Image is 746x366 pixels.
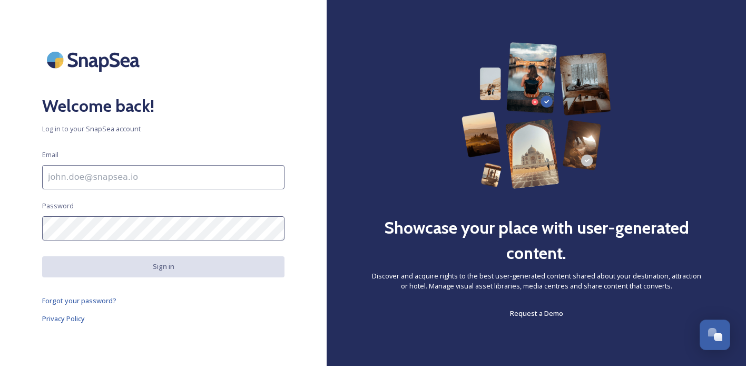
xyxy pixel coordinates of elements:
[42,294,284,307] a: Forgot your password?
[369,215,704,266] h2: Showcase your place with user-generated content.
[42,296,116,305] span: Forgot your password?
[462,42,611,189] img: 63b42ca75bacad526042e722_Group%20154-p-800.png
[700,320,730,350] button: Open Chat
[42,256,284,277] button: Sign in
[42,201,74,211] span: Password
[42,314,85,323] span: Privacy Policy
[510,307,563,320] a: Request a Demo
[510,309,563,318] span: Request a Demo
[42,165,284,189] input: john.doe@snapsea.io
[42,124,284,134] span: Log in to your SnapSea account
[42,150,58,160] span: Email
[369,271,704,291] span: Discover and acquire rights to the best user-generated content shared about your destination, att...
[42,42,148,78] img: SnapSea Logo
[42,93,284,119] h2: Welcome back!
[42,312,284,325] a: Privacy Policy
